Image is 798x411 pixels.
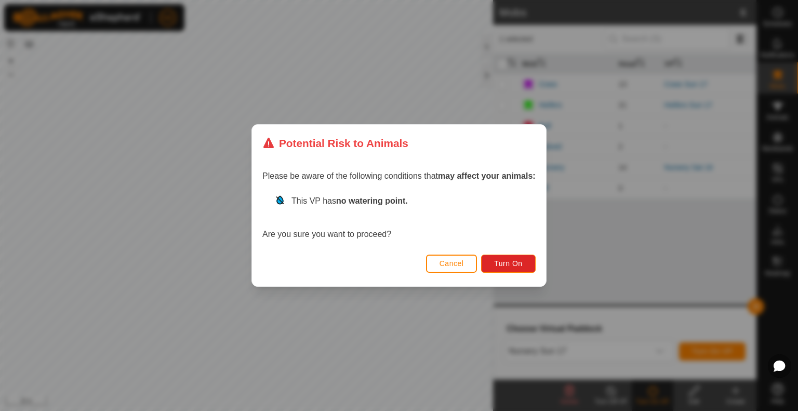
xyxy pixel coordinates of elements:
button: Turn On [482,255,536,273]
div: Potential Risk to Animals [262,135,408,151]
button: Cancel [426,255,477,273]
span: Cancel [440,259,464,268]
strong: may affect your animals: [438,171,536,180]
span: Please be aware of the following conditions that [262,171,536,180]
strong: no watering point. [336,196,408,205]
span: This VP has [291,196,408,205]
span: Turn On [495,259,523,268]
div: Are you sure you want to proceed? [262,195,536,241]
